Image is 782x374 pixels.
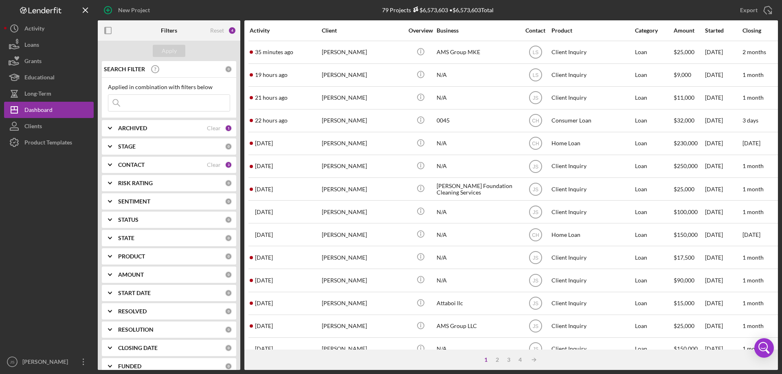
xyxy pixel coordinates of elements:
[225,161,232,168] div: 3
[742,71,764,78] time: 1 month
[742,208,764,215] time: 1 month
[437,269,518,291] div: N/A
[674,322,694,329] span: $25,000
[225,216,232,223] div: 0
[20,354,73,372] div: [PERSON_NAME]
[210,27,224,34] div: Reset
[225,125,232,132] div: 1
[225,234,232,242] div: 0
[635,247,673,268] div: Loan
[705,293,742,314] div: [DATE]
[4,20,94,37] button: Activity
[322,247,403,268] div: [PERSON_NAME]
[705,64,742,86] div: [DATE]
[437,201,518,223] div: N/A
[532,346,538,352] text: JS
[674,48,694,55] span: $25,000
[635,293,673,314] div: Loan
[705,315,742,337] div: [DATE]
[161,27,177,34] b: Filters
[255,254,273,261] time: 2025-09-07 23:53
[742,277,764,284] time: 1 month
[532,278,538,284] text: JS
[255,94,288,101] time: 2025-09-09 18:37
[437,110,518,131] div: 0045
[322,269,403,291] div: [PERSON_NAME]
[118,271,144,278] b: AMOUNT
[551,201,633,223] div: Client Inquiry
[705,27,742,34] div: Started
[551,155,633,177] div: Client Inquiry
[532,118,539,124] text: CH
[635,27,673,34] div: Category
[635,224,673,245] div: Loan
[635,87,673,109] div: Loan
[551,224,633,245] div: Home Loan
[225,198,232,205] div: 0
[705,269,742,291] div: [DATE]
[250,27,321,34] div: Activity
[437,155,518,177] div: N/A
[674,71,691,78] span: $9,000
[674,94,694,101] span: $11,000
[742,231,760,238] time: [DATE]
[4,37,94,53] button: Loans
[118,363,141,370] b: FUNDED
[24,102,53,120] div: Dashboard
[551,178,633,200] div: Client Inquiry
[24,85,51,104] div: Long-Term
[322,224,403,245] div: [PERSON_NAME]
[322,27,403,34] div: Client
[532,324,538,329] text: JS
[4,354,94,370] button: JS[PERSON_NAME]
[705,338,742,360] div: [DATE]
[635,178,673,200] div: Loan
[705,42,742,63] div: [DATE]
[705,133,742,154] div: [DATE]
[4,102,94,118] button: Dashboard
[480,357,492,363] div: 1
[255,300,273,306] time: 2025-09-06 00:57
[551,247,633,268] div: Client Inquiry
[322,110,403,131] div: [PERSON_NAME]
[742,254,764,261] time: 1 month
[322,338,403,360] div: [PERSON_NAME]
[705,155,742,177] div: [DATE]
[225,253,232,260] div: 0
[108,84,230,90] div: Applied in combination with filters below
[514,357,526,363] div: 4
[635,110,673,131] div: Loan
[532,95,538,101] text: JS
[551,27,633,34] div: Product
[255,49,293,55] time: 2025-09-10 15:59
[24,37,39,55] div: Loans
[532,72,538,78] text: LS
[118,2,150,18] div: New Project
[118,308,147,315] b: RESOLVED
[4,85,94,102] button: Long-Term
[118,125,147,131] b: ARCHIVED
[225,308,232,315] div: 0
[255,277,273,284] time: 2025-09-06 02:17
[532,255,538,260] text: JS
[24,134,72,153] div: Product Templates
[255,140,273,147] time: 2025-09-09 15:48
[532,301,538,306] text: JS
[4,134,94,151] a: Product Templates
[437,178,518,200] div: [PERSON_NAME] Foundation Cleaning Services
[322,87,403,109] div: [PERSON_NAME]
[635,133,673,154] div: Loan
[732,2,778,18] button: Export
[532,186,538,192] text: JS
[635,64,673,86] div: Loan
[255,72,288,78] time: 2025-09-09 21:25
[520,27,551,34] div: Contact
[255,232,273,238] time: 2025-09-08 12:11
[742,300,764,306] time: 1 month
[225,271,232,278] div: 0
[118,180,153,186] b: RISK RATING
[674,300,694,306] span: $15,000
